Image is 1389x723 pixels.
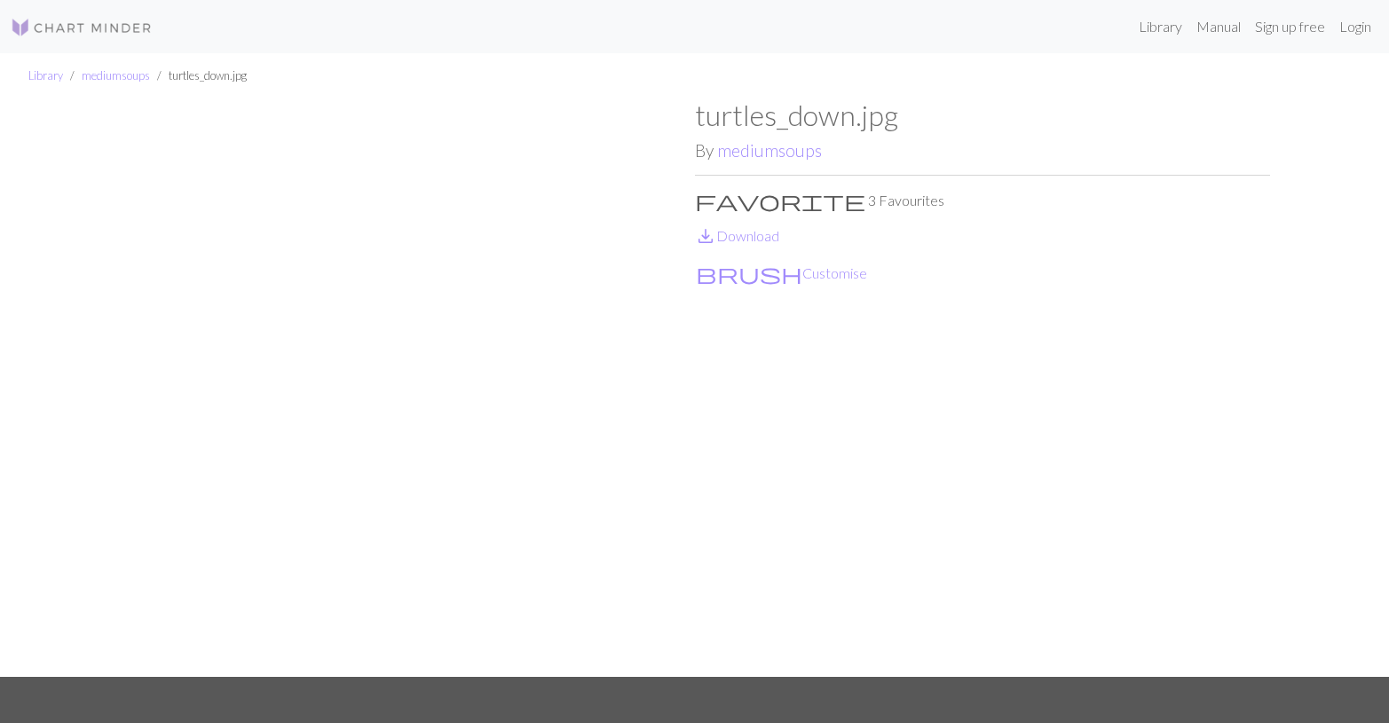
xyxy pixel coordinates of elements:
img: Logo [11,17,153,38]
button: CustomiseCustomise [695,262,868,285]
a: mediumsoups [717,140,822,161]
img: Turtles all the way down scarf [120,98,695,677]
a: mediumsoups [82,68,150,83]
i: Favourite [695,190,865,211]
h1: turtles_down.jpg [695,98,1270,132]
span: favorite [695,188,865,213]
i: Customise [696,263,802,284]
li: turtles_down.jpg [150,67,247,84]
a: Login [1332,9,1378,44]
span: brush [696,261,802,286]
h2: By [695,140,1270,161]
a: Library [28,68,63,83]
a: Manual [1189,9,1248,44]
a: Sign up free [1248,9,1332,44]
a: DownloadDownload [695,227,779,244]
a: Library [1132,9,1189,44]
p: 3 Favourites [695,190,1270,211]
span: save_alt [695,224,716,248]
i: Download [695,225,716,247]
